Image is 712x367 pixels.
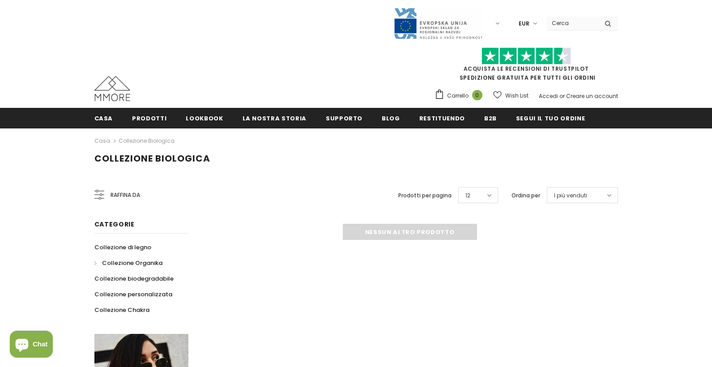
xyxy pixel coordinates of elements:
span: Raffina da [111,190,140,200]
a: Casa [94,136,110,146]
a: Collezione Chakra [94,302,149,318]
label: Prodotti per pagina [398,191,452,200]
a: B2B [484,108,497,128]
a: Lookbook [186,108,223,128]
span: Collezione biologica [94,152,210,165]
a: Restituendo [419,108,465,128]
a: Casa [94,108,113,128]
span: Blog [382,114,400,123]
input: Search Site [546,17,598,30]
a: Collezione Organika [94,255,162,271]
a: Collezione biologica [119,137,175,145]
span: 0 [472,90,482,100]
span: Prodotti [132,114,166,123]
span: Casa [94,114,113,123]
a: Acquista le recensioni di TrustPilot [464,65,589,73]
span: Collezione biodegradabile [94,274,174,283]
span: Categorie [94,220,135,229]
a: Creare un account [566,92,618,100]
a: Wish List [493,88,529,103]
a: Collezione biodegradabile [94,271,174,286]
span: Collezione di legno [94,243,151,252]
span: 12 [465,191,470,200]
a: Blog [382,108,400,128]
span: Wish List [505,91,529,100]
a: Carrello 0 [435,89,487,102]
span: B2B [484,114,497,123]
a: Accedi [539,92,558,100]
inbox-online-store-chat: Shopify online store chat [7,331,55,360]
a: La nostra storia [243,108,307,128]
span: Collezione Organika [102,259,162,267]
a: supporto [326,108,362,128]
img: Fidati di Pilot Stars [482,47,571,65]
span: Collezione personalizzata [94,290,172,299]
span: or [559,92,565,100]
span: Lookbook [186,114,223,123]
img: Casi MMORE [94,76,130,101]
a: Prodotti [132,108,166,128]
span: supporto [326,114,362,123]
img: Javni Razpis [393,7,483,40]
label: Ordina per [512,191,540,200]
span: SPEDIZIONE GRATUITA PER TUTTI GLI ORDINI [435,51,618,81]
span: Restituendo [419,114,465,123]
a: Collezione personalizzata [94,286,172,302]
span: La nostra storia [243,114,307,123]
span: EUR [519,19,529,28]
a: Segui il tuo ordine [516,108,585,128]
span: Carrello [447,91,469,100]
a: Collezione di legno [94,239,151,255]
span: Collezione Chakra [94,306,149,314]
a: Javni Razpis [393,19,483,27]
span: Segui il tuo ordine [516,114,585,123]
span: I più venduti [554,191,587,200]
